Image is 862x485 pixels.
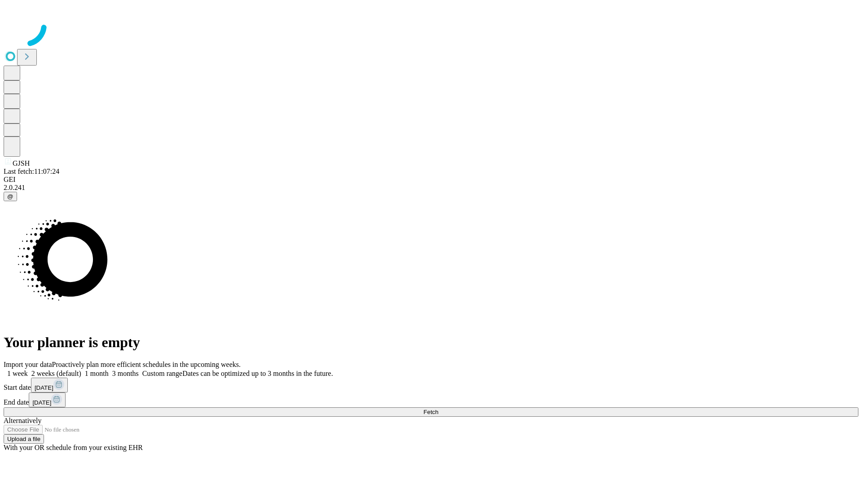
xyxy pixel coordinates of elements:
[4,192,17,201] button: @
[7,193,13,200] span: @
[4,334,858,351] h1: Your planner is empty
[4,168,59,175] span: Last fetch: 11:07:24
[182,370,333,377] span: Dates can be optimized up to 3 months in the future.
[13,159,30,167] span: GJSH
[4,392,858,407] div: End date
[32,399,51,406] span: [DATE]
[4,434,44,444] button: Upload a file
[7,370,28,377] span: 1 week
[29,392,66,407] button: [DATE]
[4,417,41,424] span: Alternatively
[112,370,139,377] span: 3 months
[52,361,241,368] span: Proactively plan more efficient schedules in the upcoming weeks.
[142,370,182,377] span: Custom range
[423,409,438,415] span: Fetch
[4,378,858,392] div: Start date
[35,384,53,391] span: [DATE]
[4,184,858,192] div: 2.0.241
[31,378,68,392] button: [DATE]
[4,361,52,368] span: Import your data
[31,370,81,377] span: 2 weeks (default)
[4,444,143,451] span: With your OR schedule from your existing EHR
[4,176,858,184] div: GEI
[85,370,109,377] span: 1 month
[4,407,858,417] button: Fetch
